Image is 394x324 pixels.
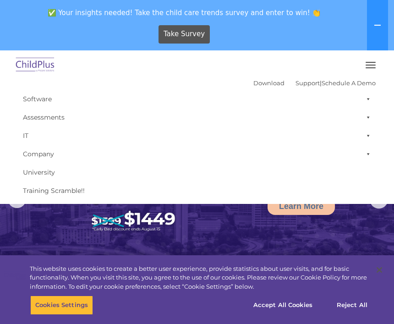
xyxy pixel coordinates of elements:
[159,25,210,44] a: Take Survey
[164,26,205,42] span: Take Survey
[14,55,57,76] img: ChildPlus by Procare Solutions
[18,126,376,145] a: IT
[18,108,376,126] a: Assessments
[268,198,335,215] a: Learn More
[18,181,376,200] a: Training Scramble!!
[18,163,376,181] a: University
[30,296,93,315] button: Cookies Settings
[323,296,381,315] button: Reject All
[295,79,320,87] a: Support
[18,145,376,163] a: Company
[4,4,365,22] span: ✅ Your insights needed! Take the child care trends survey and enter to win! 👏
[253,79,376,87] font: |
[18,90,376,108] a: Software
[30,264,367,291] div: This website uses cookies to create a better user experience, provide statistics about user visit...
[248,296,317,315] button: Accept All Cookies
[369,260,389,280] button: Close
[322,79,376,87] a: Schedule A Demo
[253,79,285,87] a: Download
